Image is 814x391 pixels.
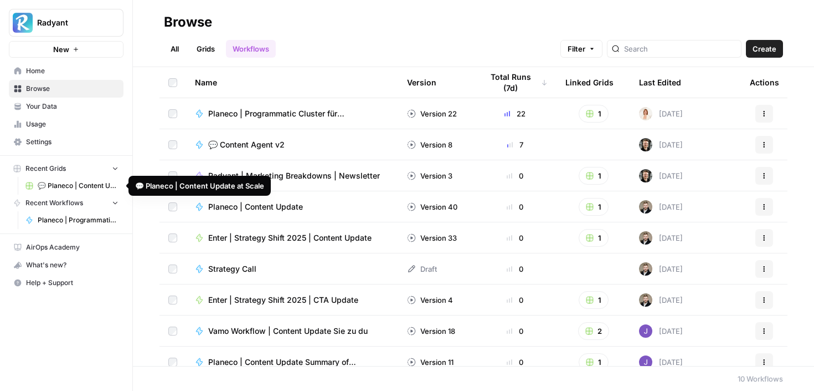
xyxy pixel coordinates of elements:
[639,200,683,214] div: [DATE]
[26,242,119,252] span: AirOps Academy
[579,167,609,185] button: 1
[208,232,372,243] span: Enter | Strategy Shift 2025 | Content Update
[20,177,123,195] a: 💬 Planeco | Content Update at Scale
[639,231,683,245] div: [DATE]
[407,294,453,306] div: Version 4
[482,108,548,119] div: 22
[38,181,119,191] span: 💬 Planeco | Content Update at Scale
[482,294,548,306] div: 0
[639,324,683,338] div: [DATE]
[195,263,389,275] a: Strategy Call
[579,229,609,247] button: 1
[9,256,123,274] button: What's new?
[195,67,389,98] div: Name
[407,67,436,98] div: Version
[26,278,119,288] span: Help + Support
[9,257,123,273] div: What's new?
[195,357,389,368] a: Planeco | Content Update Summary of Changes
[208,108,380,119] span: Planeco | Programmatic Cluster für "Bauvoranfrage"
[26,101,119,111] span: Your Data
[639,107,652,120] img: vbiw2zl0utsjnsljt7n0xx40yx3a
[750,67,779,98] div: Actions
[20,211,123,229] a: Planeco | Programmatic Cluster für "Bauvoranfrage"
[195,201,389,212] a: Planeco | Content Update
[208,170,380,181] span: Radyant | Marketing Breakdowns | Newsletter
[639,293,652,307] img: ecpvl7mahf9b6ie0ga0hs1zzfa5z
[560,40,602,58] button: Filter
[407,326,455,337] div: Version 18
[13,13,33,33] img: Radyant Logo
[639,169,652,182] img: nsz7ygi684te8j3fjxnecco2tbkp
[9,195,123,211] button: Recent Workflows
[407,139,452,150] div: Version 8
[738,373,783,384] div: 10 Workflows
[565,67,614,98] div: Linked Grids
[639,293,683,307] div: [DATE]
[746,40,783,58] button: Create
[753,43,776,54] span: Create
[579,105,609,123] button: 1
[9,98,123,115] a: Your Data
[9,160,123,177] button: Recent Grids
[482,201,548,212] div: 0
[208,294,358,306] span: Enter | Strategy Shift 2025 | CTA Update
[195,139,389,150] a: 💬 Content Agent v2
[639,231,652,245] img: ecpvl7mahf9b6ie0ga0hs1zzfa5z
[407,108,457,119] div: Version 22
[482,170,548,181] div: 0
[38,215,119,225] span: Planeco | Programmatic Cluster für "Bauvoranfrage"
[639,107,683,120] div: [DATE]
[9,115,123,133] a: Usage
[208,201,303,212] span: Planeco | Content Update
[639,262,652,276] img: ecpvl7mahf9b6ie0ga0hs1zzfa5z
[9,274,123,292] button: Help + Support
[639,200,652,214] img: ecpvl7mahf9b6ie0ga0hs1zzfa5z
[579,291,609,309] button: 1
[9,62,123,80] a: Home
[25,164,66,174] span: Recent Grids
[164,13,212,31] div: Browse
[53,44,69,55] span: New
[25,198,83,208] span: Recent Workflows
[407,170,452,181] div: Version 3
[624,43,736,54] input: Search
[639,324,652,338] img: rku4uozllnhb503ylys0o4ri86jp
[579,353,609,371] button: 1
[578,322,609,340] button: 2
[639,169,683,182] div: [DATE]
[9,41,123,58] button: New
[208,139,285,150] span: 💬 Content Agent v2
[568,43,585,54] span: Filter
[407,232,457,243] div: Version 33
[37,17,104,28] span: Radyant
[407,201,457,212] div: Version 40
[579,198,609,216] button: 1
[208,326,368,337] span: Vamo Workflow | Content Update Sie zu du
[9,133,123,151] a: Settings
[190,40,221,58] a: Grids
[482,67,548,98] div: Total Runs (7d)
[482,326,548,337] div: 0
[639,138,683,151] div: [DATE]
[407,357,454,368] div: Version 11
[9,238,123,256] a: AirOps Academy
[226,40,276,58] a: Workflows
[639,356,652,369] img: rku4uozllnhb503ylys0o4ri86jp
[9,80,123,98] a: Browse
[26,66,119,76] span: Home
[26,137,119,147] span: Settings
[26,84,119,94] span: Browse
[195,232,389,243] a: Enter | Strategy Shift 2025 | Content Update
[208,357,380,368] span: Planeco | Content Update Summary of Changes
[639,356,683,369] div: [DATE]
[482,357,548,368] div: 0
[9,9,123,37] button: Workspace: Radyant
[482,263,548,275] div: 0
[195,326,389,337] a: Vamo Workflow | Content Update Sie zu du
[639,67,681,98] div: Last Edited
[407,263,437,275] div: Draft
[639,262,683,276] div: [DATE]
[195,170,389,181] a: Radyant | Marketing Breakdowns | Newsletter
[208,263,256,275] span: Strategy Call
[482,232,548,243] div: 0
